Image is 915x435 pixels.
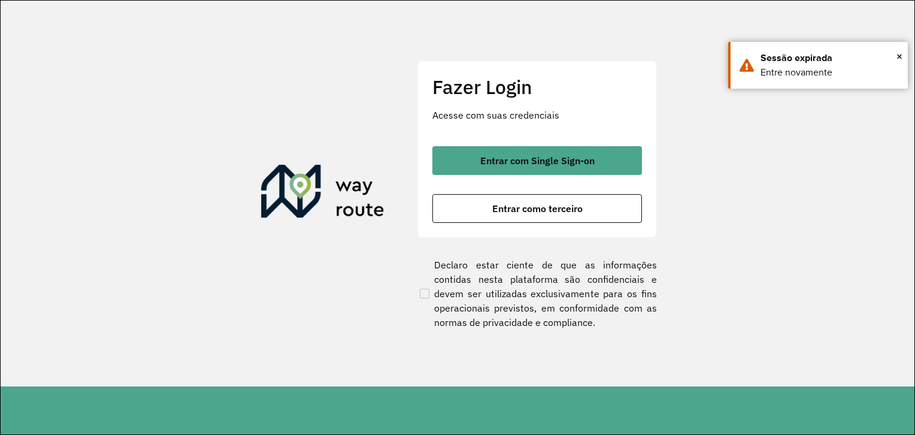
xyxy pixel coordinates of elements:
button: button [432,194,642,223]
div: Sessão expirada [761,51,899,65]
button: Close [896,47,902,65]
img: Roteirizador AmbevTech [261,165,384,222]
span: Entrar como terceiro [492,204,583,213]
div: Entre novamente [761,65,899,80]
h2: Fazer Login [432,75,642,98]
label: Declaro estar ciente de que as informações contidas nesta plataforma são confidenciais e devem se... [417,258,657,330]
p: Acesse com suas credenciais [432,108,642,122]
span: Entrar com Single Sign-on [480,156,595,165]
button: button [432,146,642,175]
span: × [896,47,902,65]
